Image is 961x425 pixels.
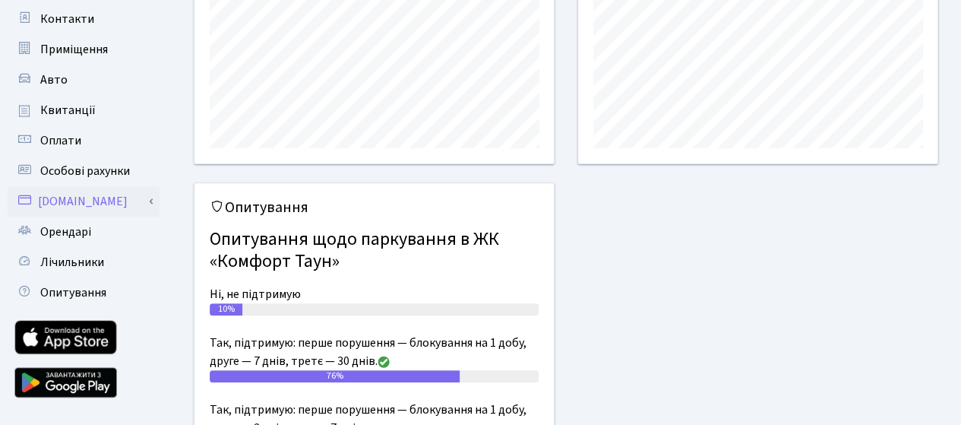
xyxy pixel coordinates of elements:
[40,132,81,149] span: Оплати
[8,34,160,65] a: Приміщення
[40,71,68,88] span: Авто
[40,284,106,301] span: Опитування
[210,334,539,370] div: Так, підтримую: перше порушення — блокування на 1 добу, друге — 7 днів, третє — 30 днів.
[40,41,108,58] span: Приміщення
[40,102,96,119] span: Квитанції
[210,303,242,316] div: 10%
[40,254,104,271] span: Лічильники
[40,11,94,27] span: Контакти
[210,198,539,217] h5: Опитування
[8,217,160,247] a: Орендарі
[8,95,160,125] a: Квитанції
[40,224,91,240] span: Орендарі
[8,278,160,308] a: Опитування
[8,247,160,278] a: Лічильники
[210,285,539,303] div: Ні, не підтримую
[8,125,160,156] a: Оплати
[210,370,460,382] div: 76%
[8,186,160,217] a: [DOMAIN_NAME]
[40,163,130,179] span: Особові рахунки
[8,156,160,186] a: Особові рахунки
[210,223,539,279] h4: Опитування щодо паркування в ЖК «Комфорт Таун»
[8,4,160,34] a: Контакти
[8,65,160,95] a: Авто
